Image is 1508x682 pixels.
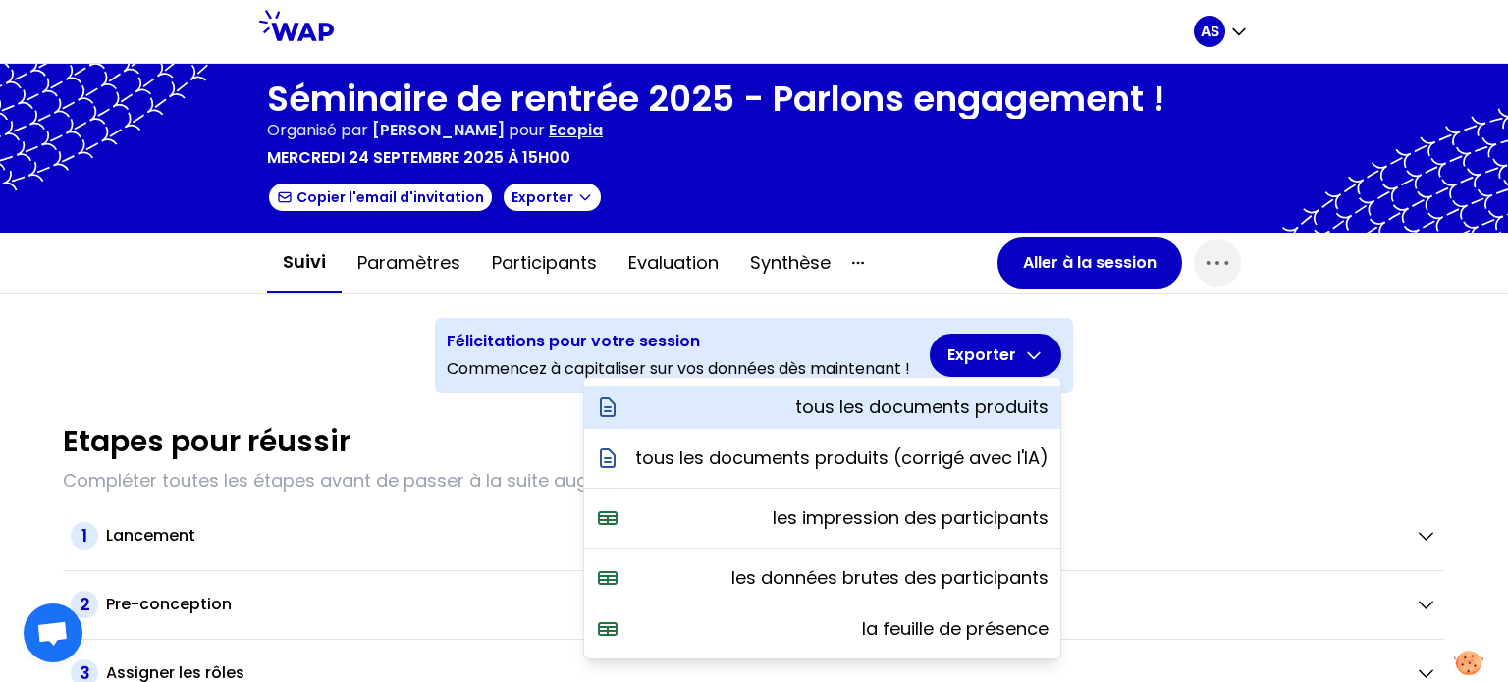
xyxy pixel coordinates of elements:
div: Ouvrir le chat [24,603,82,662]
p: Commencez à capitaliser sur vos données dès maintenant ! [447,357,910,381]
button: Paramètres [342,234,476,292]
p: Organisé par [267,119,368,142]
button: Aller à la session [997,237,1182,289]
p: tous les documents produits [795,393,1049,421]
p: tous les documents produits (corrigé avec l'IA) [635,445,1049,472]
h1: Séminaire de rentrée 2025 - Parlons engagement ! [267,79,1164,119]
button: AS [1194,16,1249,47]
h2: Lancement [106,524,195,548]
p: Ecopia [549,119,603,142]
button: Participants [476,234,613,292]
button: Exporter [502,182,603,213]
button: Copier l'email d'invitation [267,182,494,213]
p: mercredi 24 septembre 2025 à 15h00 [267,146,570,170]
button: Suivi [267,233,342,293]
p: Compléter toutes les étapes avant de passer à la suite augmentera vos chances de réussite [63,467,1445,495]
p: les données brutes des participants [731,564,1049,592]
h2: Pre-conception [106,593,232,616]
p: pour [509,119,545,142]
button: Synthèse [734,234,846,292]
button: Exporter [930,334,1061,377]
p: la feuille de présence [862,615,1049,643]
p: AS [1201,22,1219,41]
p: les impression des participants [773,504,1049,532]
span: [PERSON_NAME] [372,119,505,141]
button: Evaluation [613,234,734,292]
button: 1Lancement [71,522,1437,550]
span: 2 [71,591,98,618]
span: 1 [71,522,98,550]
h3: Félicitations pour votre session [447,330,910,353]
button: 2Pre-conception [71,591,1437,618]
h1: Etapes pour réussir [63,424,350,459]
